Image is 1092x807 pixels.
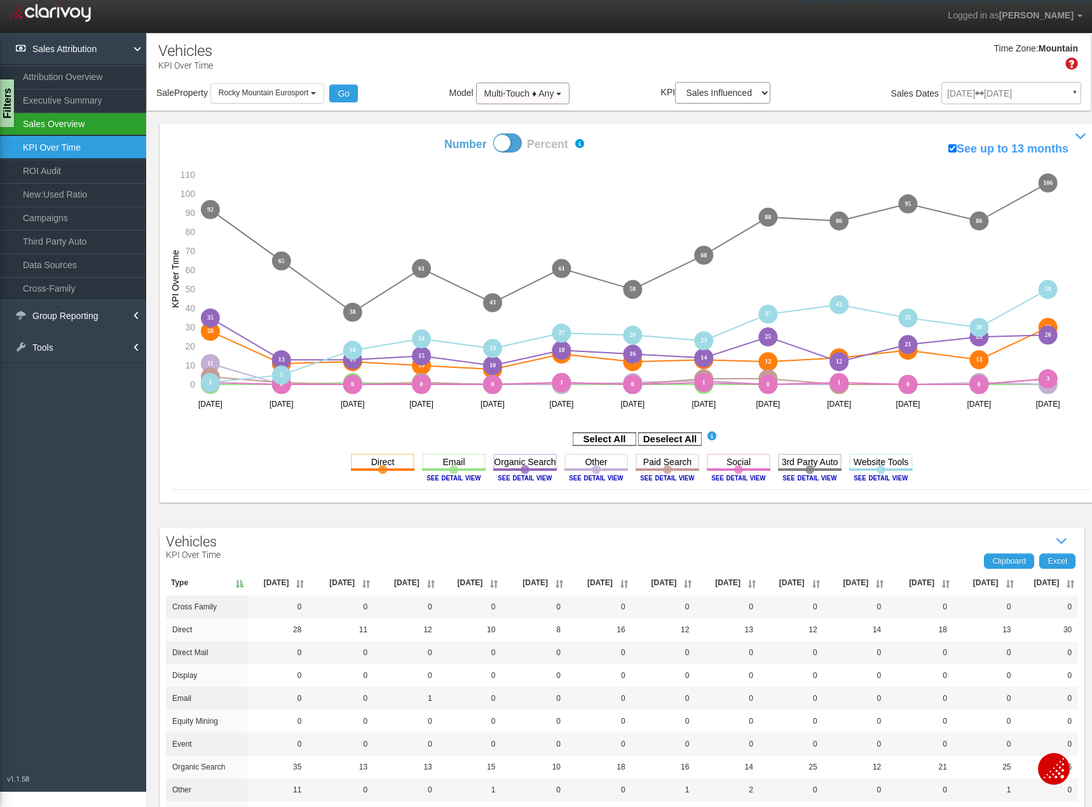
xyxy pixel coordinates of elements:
[693,400,717,409] text: [DATE]
[887,687,953,710] td: 0
[632,595,696,618] td: 0
[675,82,770,104] select: KPI
[166,756,247,778] td: organic search
[824,641,888,664] td: 0
[308,778,374,801] td: 0
[247,618,308,641] td: 28
[1018,733,1079,756] td: 0
[567,710,632,733] td: 0
[166,687,247,710] td: email
[760,641,824,664] td: 0
[837,358,843,365] text: 12
[181,189,196,199] text: 100
[185,303,195,313] text: 40
[308,641,374,664] td: 0
[308,733,374,756] td: 0
[760,710,824,733] td: 0
[210,83,324,103] button: Rocky Mountain Eurosport
[561,379,564,386] text: 1
[198,400,222,409] text: [DATE]
[502,756,567,778] td: 10
[1039,553,1075,569] a: Excel
[1018,664,1079,687] td: 0
[567,595,632,618] td: 0
[502,641,567,664] td: 0
[632,733,696,756] td: 0
[969,400,993,409] text: [DATE]
[767,375,770,382] text: 3
[887,641,953,664] td: 0
[978,217,984,224] text: 86
[632,756,696,778] td: 16
[1046,323,1053,330] text: 30
[887,710,953,733] td: 0
[567,778,632,801] td: 0
[838,379,842,386] text: 1
[695,641,760,664] td: 0
[916,88,939,98] span: Dates
[1018,641,1079,664] td: 0
[695,687,760,710] td: 0
[156,88,174,98] span: Sale
[247,733,308,756] td: 0
[695,618,760,641] td: 13
[632,618,696,641] td: 12
[185,265,195,275] text: 60
[166,550,221,560] p: KPI Over Time
[766,310,772,317] text: 37
[374,733,439,756] td: 0
[270,400,294,409] text: [DATE]
[757,400,781,409] text: [DATE]
[158,43,212,59] h1: Vehicles
[695,710,760,733] td: 0
[308,687,374,710] td: 0
[953,687,1018,710] td: 0
[559,329,565,336] text: 27
[491,381,495,388] text: 0
[247,595,308,618] td: 0
[622,400,646,409] text: [DATE]
[374,618,439,641] td: 12
[953,778,1018,801] td: 1
[567,570,632,595] th: Dec '24: activate to sort column ascending
[837,217,843,224] text: 86
[410,400,434,409] text: [DATE]
[1072,127,1091,146] i: Show / Hide Performance Chart
[374,710,439,733] td: 0
[329,85,358,102] button: Go
[990,43,1039,55] div: Time Zone:
[632,379,635,386] text: 1
[439,641,502,664] td: 0
[695,664,760,687] td: 0
[166,710,247,733] td: equity mining
[567,664,632,687] td: 0
[439,570,502,595] th: Oct '24: activate to sort column ascending
[350,358,356,365] text: 12
[491,365,495,372] text: 8
[166,733,247,756] td: event
[559,350,565,357] text: 16
[908,381,911,388] text: 0
[631,350,637,357] text: 16
[906,200,912,207] text: 95
[632,664,696,687] td: 0
[702,337,708,344] text: 23
[420,379,423,386] text: 1
[979,381,982,388] text: 0
[1048,375,1051,382] text: 3
[209,379,212,386] text: 1
[484,88,554,98] span: Multi-Touch ♦ Any
[207,206,214,213] text: 92
[166,618,247,641] td: direct
[978,323,984,330] text: 30
[695,733,760,756] td: 0
[631,286,637,293] text: 50
[695,778,760,801] td: 2
[374,595,439,618] td: 0
[166,534,217,550] span: Vehicles
[953,618,1018,641] td: 13
[247,778,308,801] td: 11
[632,710,696,733] td: 0
[439,664,502,687] td: 0
[824,664,888,687] td: 0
